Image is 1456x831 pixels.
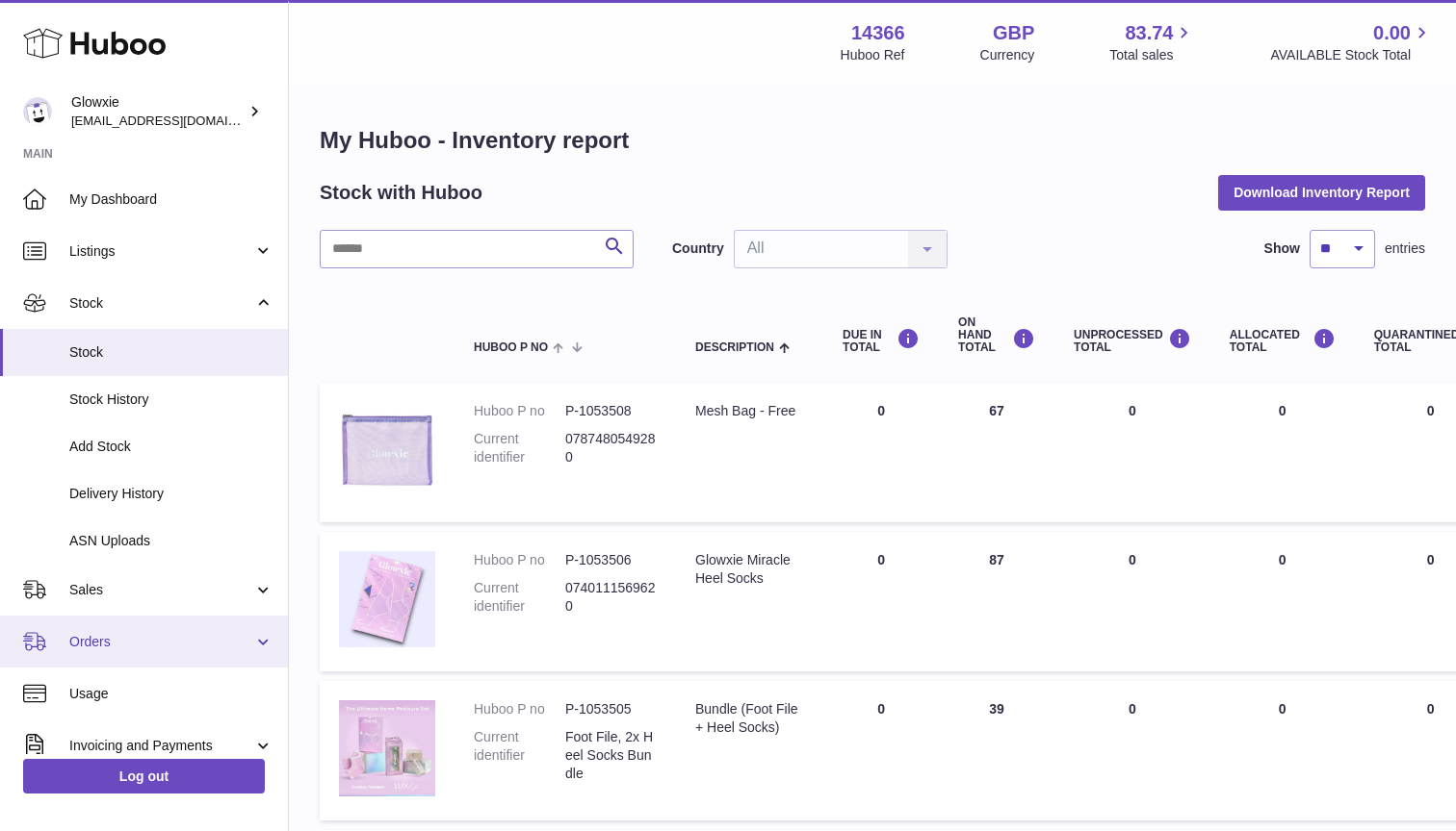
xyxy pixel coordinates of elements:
[69,343,273,362] span: Stock
[474,700,565,718] dt: Huboo P no
[474,402,565,420] dt: Huboo P no
[69,242,253,261] span: Listings
[1373,20,1411,46] span: 0.00
[939,383,1054,522] td: 67
[23,97,52,126] img: suraj@glowxie.com
[71,113,283,128] span: [EMAIL_ADDRESS][DOMAIN_NAME]
[565,700,657,718] dd: P-1053505
[69,633,253,651] span: Orders
[339,551,435,647] img: product image
[695,402,804,420] div: Mesh Bag - Free
[1125,20,1173,46] span: 83.74
[1230,328,1336,354] div: ALLOCATED Total
[695,341,774,354] span: Description
[565,430,657,466] dd: 0787480549280
[1427,403,1435,418] span: 0
[69,737,253,755] span: Invoicing and Payments
[1270,46,1433,64] span: AVAILABLE Stock Total
[320,125,1425,156] h1: My Huboo - Inventory report
[69,532,273,550] span: ASN Uploads
[672,239,724,258] label: Country
[1264,239,1300,258] label: Show
[474,430,565,466] dt: Current identifier
[823,383,939,522] td: 0
[980,46,1035,64] div: Currency
[1109,46,1195,64] span: Total sales
[823,532,939,671] td: 0
[565,579,657,616] dd: 0740111569620
[1210,532,1355,671] td: 0
[474,728,565,783] dt: Current identifier
[69,390,273,409] span: Stock History
[993,20,1034,46] strong: GBP
[851,20,905,46] strong: 14366
[69,485,273,503] span: Delivery History
[1109,20,1195,64] a: 83.74 Total sales
[939,532,1054,671] td: 87
[1270,20,1433,64] a: 0.00 AVAILABLE Stock Total
[474,341,548,354] span: Huboo P no
[474,551,565,569] dt: Huboo P no
[339,402,435,498] img: product image
[958,316,1035,355] div: ON HAND Total
[695,551,804,588] div: Glowxie Miracle Heel Socks
[23,759,265,793] a: Log out
[1074,328,1191,354] div: UNPROCESSED Total
[320,180,482,206] h2: Stock with Huboo
[843,328,920,354] div: DUE IN TOTAL
[565,402,657,420] dd: P-1053508
[339,700,435,796] img: product image
[1427,701,1435,717] span: 0
[71,93,245,130] div: Glowxie
[565,551,657,569] dd: P-1053506
[823,681,939,820] td: 0
[69,294,253,313] span: Stock
[939,681,1054,820] td: 39
[69,581,253,599] span: Sales
[1427,552,1435,567] span: 0
[69,438,273,456] span: Add Stock
[1054,383,1210,522] td: 0
[565,728,657,783] dd: Foot File, 2x Heel Socks Bundle
[1210,681,1355,820] td: 0
[695,700,804,737] div: Bundle (Foot File + Heel Socks)
[1054,681,1210,820] td: 0
[1218,175,1425,210] button: Download Inventory Report
[69,190,273,209] span: My Dashboard
[474,579,565,616] dt: Current identifier
[1054,532,1210,671] td: 0
[69,685,273,703] span: Usage
[1385,239,1425,258] span: entries
[1210,383,1355,522] td: 0
[841,46,905,64] div: Huboo Ref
